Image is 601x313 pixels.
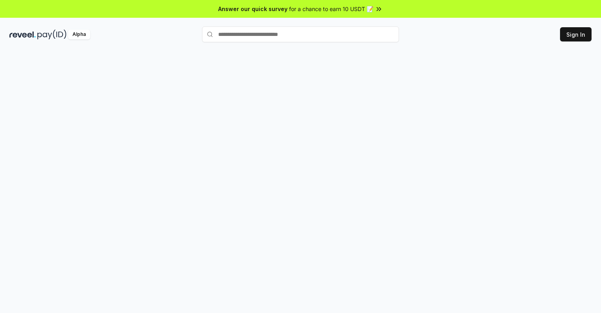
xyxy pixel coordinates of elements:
[37,30,67,39] img: pay_id
[560,27,592,41] button: Sign In
[218,5,288,13] span: Answer our quick survey
[289,5,373,13] span: for a chance to earn 10 USDT 📝
[9,30,36,39] img: reveel_dark
[68,30,90,39] div: Alpha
